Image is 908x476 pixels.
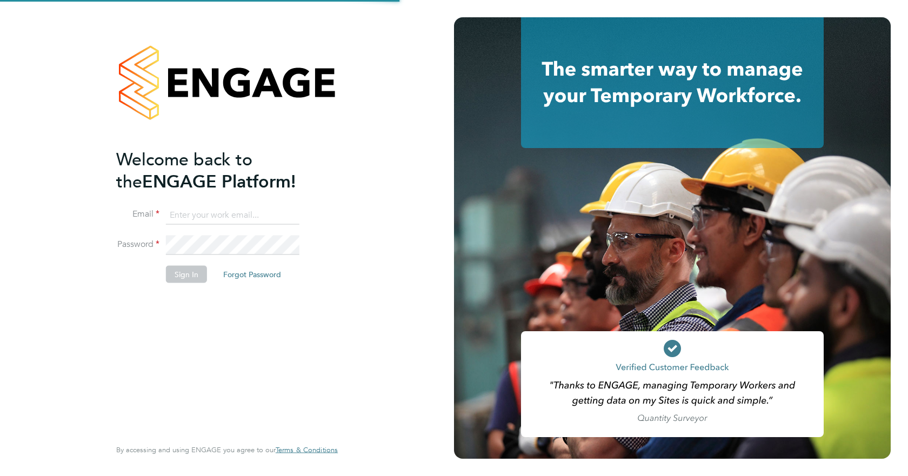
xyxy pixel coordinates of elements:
[116,445,338,454] span: By accessing and using ENGAGE you agree to our
[116,148,327,192] h2: ENGAGE Platform!
[116,149,252,192] span: Welcome back to the
[166,205,299,225] input: Enter your work email...
[215,266,290,283] button: Forgot Password
[276,445,338,454] span: Terms & Conditions
[116,209,159,220] label: Email
[116,239,159,250] label: Password
[276,446,338,454] a: Terms & Conditions
[166,266,207,283] button: Sign In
